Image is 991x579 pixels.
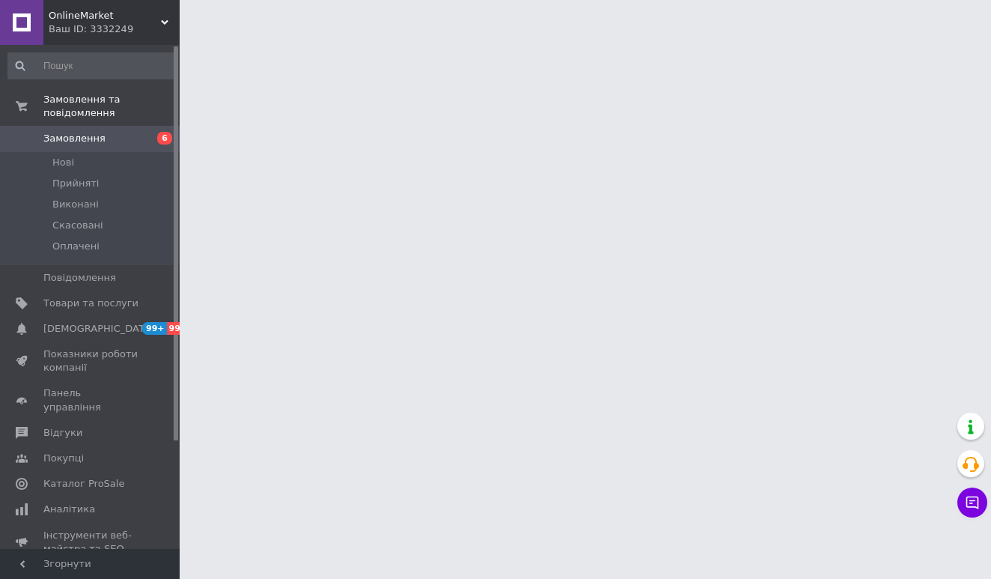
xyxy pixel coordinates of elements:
span: Покупці [43,452,84,465]
div: Ваш ID: 3332249 [49,22,180,36]
span: Відгуки [43,426,82,440]
span: Оплачені [52,240,100,253]
span: 99+ [167,322,192,335]
span: Повідомлення [43,271,116,285]
span: Скасовані [52,219,103,232]
span: 99+ [142,322,167,335]
span: Показники роботи компанії [43,348,138,375]
span: Нові [52,156,74,169]
span: Прийняті [52,177,99,190]
span: Аналітика [43,503,95,516]
span: [DEMOGRAPHIC_DATA] [43,322,154,336]
span: Замовлення [43,132,106,145]
span: OnlineMarket [49,9,161,22]
span: Каталог ProSale [43,477,124,491]
span: Виконані [52,198,99,211]
span: Інструменти веб-майстра та SEO [43,529,138,556]
button: Чат з покупцем [957,488,987,518]
span: Товари та послуги [43,297,138,310]
span: Замовлення та повідомлення [43,93,180,120]
input: Пошук [7,52,177,79]
span: 6 [157,132,172,145]
span: Панель управління [43,386,138,413]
